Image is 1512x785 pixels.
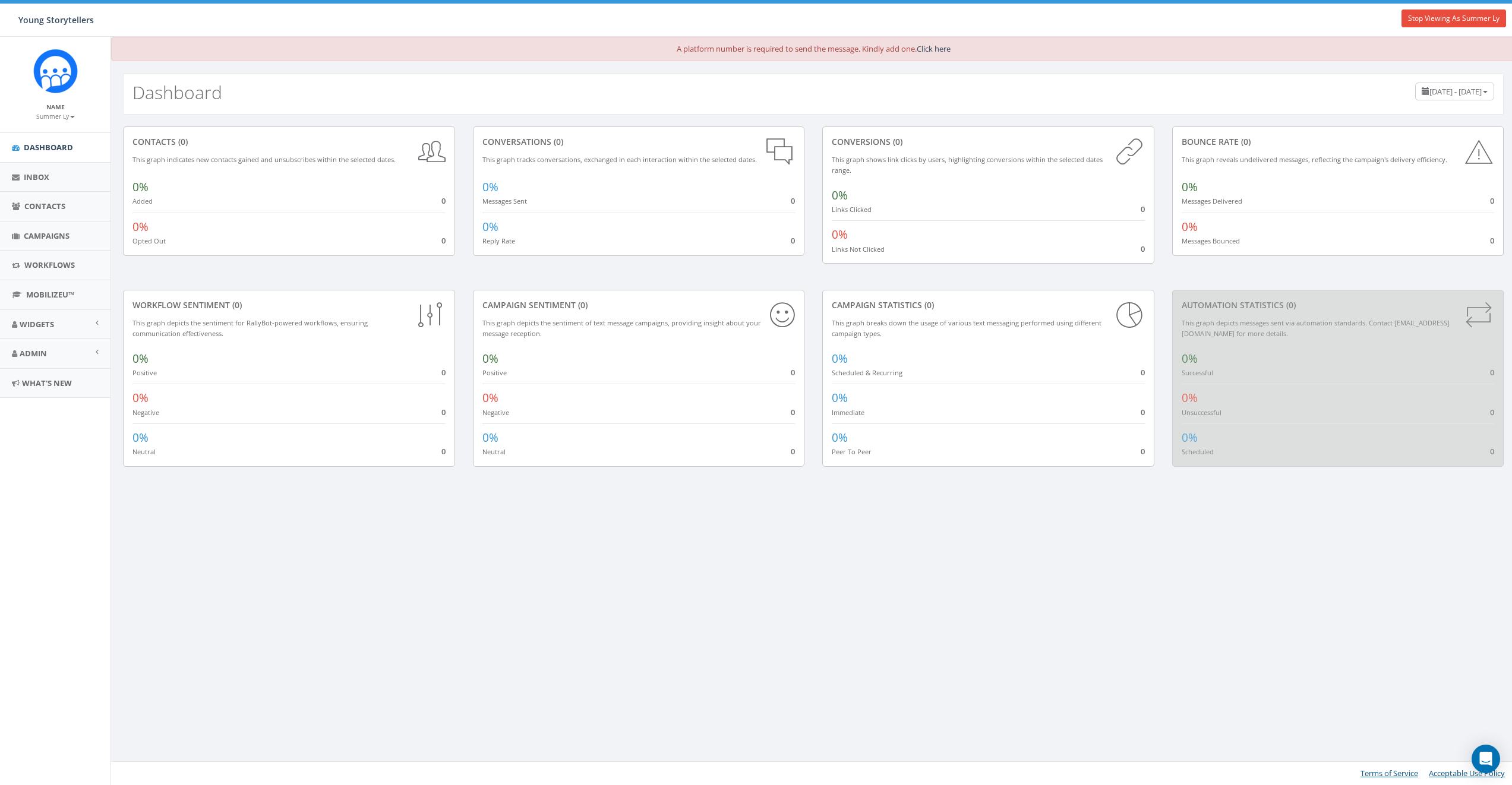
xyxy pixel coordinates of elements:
[1182,236,1240,245] small: Messages Bounced
[917,43,951,54] a: Click here
[482,351,498,366] span: 0%
[1182,368,1213,377] small: Successful
[1182,351,1198,366] span: 0%
[441,407,446,417] span: 0
[36,112,75,121] small: Summer Ly
[922,299,934,311] span: (0)
[24,172,49,182] span: Inbox
[482,368,507,377] small: Positive
[132,390,149,406] span: 0%
[1141,407,1145,417] span: 0
[791,235,795,246] span: 0
[1182,408,1221,417] small: Unsuccessful
[20,319,54,330] span: Widgets
[132,447,156,456] small: Neutral
[1182,318,1450,338] small: This graph depicts messages sent via automation standards. Contact [EMAIL_ADDRESS][DOMAIN_NAME] f...
[230,299,242,311] span: (0)
[832,447,872,456] small: Peer To Peer
[132,430,149,445] span: 0%
[132,236,166,245] small: Opted Out
[22,378,72,388] span: What's New
[441,235,446,246] span: 0
[46,103,65,111] small: Name
[482,447,506,456] small: Neutral
[1490,235,1494,246] span: 0
[24,230,70,241] span: Campaigns
[132,136,446,148] div: contacts
[832,155,1103,175] small: This graph shows link clicks by users, highlighting conversions within the selected dates range.
[482,136,796,148] div: conversations
[832,299,1145,311] div: Campaign Statistics
[482,408,509,417] small: Negative
[1182,390,1198,406] span: 0%
[832,318,1101,338] small: This graph breaks down the usage of various text messaging performed using different campaign types.
[132,197,153,205] small: Added
[551,136,563,147] span: (0)
[1490,195,1494,206] span: 0
[24,142,73,153] span: Dashboard
[576,299,588,311] span: (0)
[1429,768,1505,778] a: Acceptable Use Policy
[132,83,222,102] h2: Dashboard
[1490,367,1494,378] span: 0
[132,351,149,366] span: 0%
[832,430,848,445] span: 0%
[132,155,396,164] small: This graph indicates new contacts gained and unsubscribes within the selected dates.
[482,390,498,406] span: 0%
[24,201,65,211] span: Contacts
[832,227,848,242] span: 0%
[1182,299,1495,311] div: Automation Statistics
[791,195,795,206] span: 0
[132,299,446,311] div: Workflow Sentiment
[791,407,795,417] span: 0
[20,348,47,359] span: Admin
[33,49,78,93] img: Rally_Corp_Icon_1.png
[482,318,761,338] small: This graph depicts the sentiment of text message campaigns, providing insight about your message ...
[26,289,74,300] span: MobilizeU™
[1490,407,1494,417] span: 0
[441,446,446,457] span: 0
[832,245,885,254] small: Links Not Clicked
[832,205,872,214] small: Links Clicked
[176,136,188,147] span: (0)
[441,367,446,378] span: 0
[1182,197,1242,205] small: Messages Delivered
[791,367,795,378] span: 0
[132,219,149,235] span: 0%
[482,179,498,195] span: 0%
[482,299,796,311] div: Campaign Sentiment
[1472,745,1500,773] div: Open Intercom Messenger
[1141,446,1145,457] span: 0
[832,188,848,203] span: 0%
[1141,243,1145,254] span: 0
[18,14,94,26] span: Young Storytellers
[482,219,498,235] span: 0%
[1141,204,1145,214] span: 0
[1182,136,1495,148] div: Bounce Rate
[36,110,75,121] a: Summer Ly
[1239,136,1251,147] span: (0)
[482,430,498,445] span: 0%
[1182,179,1198,195] span: 0%
[482,197,527,205] small: Messages Sent
[832,408,864,417] small: Immediate
[832,390,848,406] span: 0%
[1361,768,1418,778] a: Terms of Service
[1284,299,1296,311] span: (0)
[482,155,757,164] small: This graph tracks conversations, exchanged in each interaction within the selected dates.
[1401,10,1506,27] a: Stop Viewing As Summer Ly
[441,195,446,206] span: 0
[132,408,159,417] small: Negative
[132,368,157,377] small: Positive
[1490,446,1494,457] span: 0
[482,236,515,245] small: Reply Rate
[1182,155,1447,164] small: This graph reveals undelivered messages, reflecting the campaign's delivery efficiency.
[132,318,368,338] small: This graph depicts the sentiment for RallyBot-powered workflows, ensuring communication effective...
[24,259,75,270] span: Workflows
[1182,447,1214,456] small: Scheduled
[832,136,1145,148] div: conversions
[791,446,795,457] span: 0
[832,368,902,377] small: Scheduled & Recurring
[1429,86,1482,97] span: [DATE] - [DATE]
[1141,367,1145,378] span: 0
